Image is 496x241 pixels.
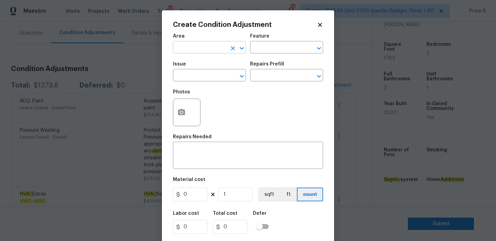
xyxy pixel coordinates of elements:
[237,71,247,81] button: Open
[297,188,323,201] button: count
[173,211,199,216] h5: Labor cost
[228,43,238,53] button: Clear
[173,177,205,182] h5: Material cost
[280,188,297,201] button: ft
[258,188,280,201] button: sqft
[173,21,317,28] h2: Create Condition Adjustment
[253,211,267,216] h5: Defer
[314,43,324,53] button: Open
[213,211,237,216] h5: Total cost
[237,43,247,53] button: Open
[173,134,211,139] h5: Repairs Needed
[250,34,269,39] h5: Feature
[173,34,185,39] h5: Area
[173,90,190,94] h5: Photos
[173,62,186,67] h5: Issue
[314,71,324,81] button: Open
[250,62,284,67] h5: Repairs Prefill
